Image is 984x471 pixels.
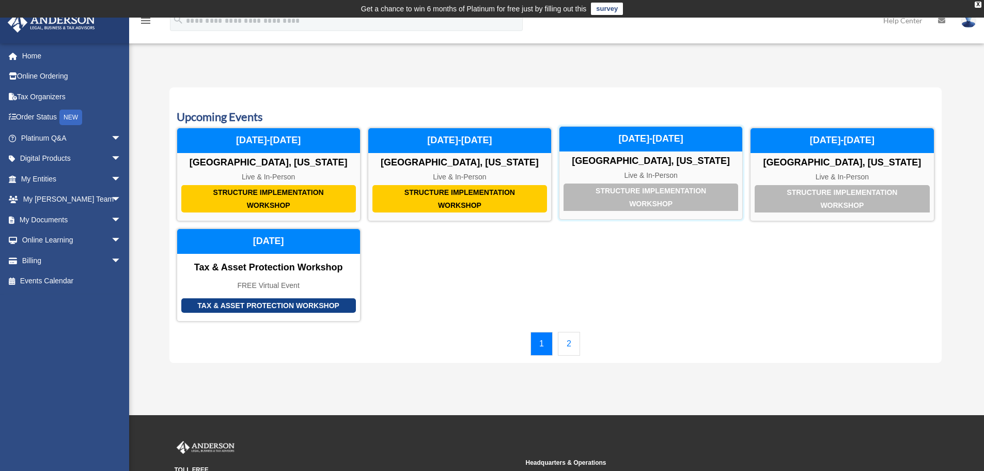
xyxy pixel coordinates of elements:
[111,209,132,231] span: arrow_drop_down
[181,298,356,313] div: Tax & Asset Protection Workshop
[177,128,360,153] div: [DATE]-[DATE]
[559,128,743,221] a: Structure Implementation Workshop [GEOGRAPHIC_DATA], [US_STATE] Live & In-Person [DATE]-[DATE]
[7,271,132,292] a: Events Calendar
[177,281,360,290] div: FREE Virtual Event
[591,3,623,15] a: survey
[139,18,152,27] a: menu
[177,128,361,221] a: Structure Implementation Workshop [GEOGRAPHIC_DATA], [US_STATE] Live & In-Person [DATE]-[DATE]
[177,229,361,322] a: Tax & Asset Protection Workshop Tax & Asset Protection Workshop FREE Virtual Event [DATE]
[139,14,152,27] i: menu
[111,189,132,210] span: arrow_drop_down
[7,45,137,66] a: Home
[111,250,132,271] span: arrow_drop_down
[5,12,98,33] img: Anderson Advisors Platinum Portal
[177,157,360,169] div: [GEOGRAPHIC_DATA], [US_STATE]
[368,128,552,221] a: Structure Implementation Workshop [GEOGRAPHIC_DATA], [US_STATE] Live & In-Person [DATE]-[DATE]
[975,2,981,8] div: close
[111,169,132,190] span: arrow_drop_down
[177,173,360,181] div: Live & In-Person
[177,262,360,274] div: Tax & Asset Protection Workshop
[7,250,137,271] a: Billingarrow_drop_down
[755,185,929,212] div: Structure Implementation Workshop
[7,189,137,210] a: My [PERSON_NAME] Teamarrow_drop_down
[7,86,137,107] a: Tax Organizers
[7,169,137,189] a: My Entitiesarrow_drop_down
[111,230,132,251] span: arrow_drop_down
[368,128,551,153] div: [DATE]-[DATE]
[7,128,137,148] a: Platinum Q&Aarrow_drop_down
[7,230,137,251] a: Online Learningarrow_drop_down
[530,332,553,356] a: 1
[175,441,237,454] img: Anderson Advisors Platinum Portal
[361,3,587,15] div: Get a chance to win 6 months of Platinum for free just by filling out this
[177,109,934,125] h3: Upcoming Events
[368,157,551,169] div: [GEOGRAPHIC_DATA], [US_STATE]
[173,14,184,25] i: search
[559,171,742,180] div: Live & In-Person
[558,332,580,356] a: 2
[111,128,132,149] span: arrow_drop_down
[559,127,742,151] div: [DATE]-[DATE]
[526,458,870,468] small: Headquarters & Operations
[751,128,933,153] div: [DATE]-[DATE]
[372,185,547,212] div: Structure Implementation Workshop
[368,173,551,181] div: Live & In-Person
[750,128,934,221] a: Structure Implementation Workshop [GEOGRAPHIC_DATA], [US_STATE] Live & In-Person [DATE]-[DATE]
[961,13,976,28] img: User Pic
[564,184,738,211] div: Structure Implementation Workshop
[7,209,137,230] a: My Documentsarrow_drop_down
[181,185,356,212] div: Structure Implementation Workshop
[751,173,933,181] div: Live & In-Person
[111,148,132,170] span: arrow_drop_down
[751,157,933,169] div: [GEOGRAPHIC_DATA], [US_STATE]
[7,148,137,169] a: Digital Productsarrow_drop_down
[7,107,137,128] a: Order StatusNEW
[559,156,742,167] div: [GEOGRAPHIC_DATA], [US_STATE]
[7,66,137,87] a: Online Ordering
[59,110,82,125] div: NEW
[177,229,360,254] div: [DATE]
